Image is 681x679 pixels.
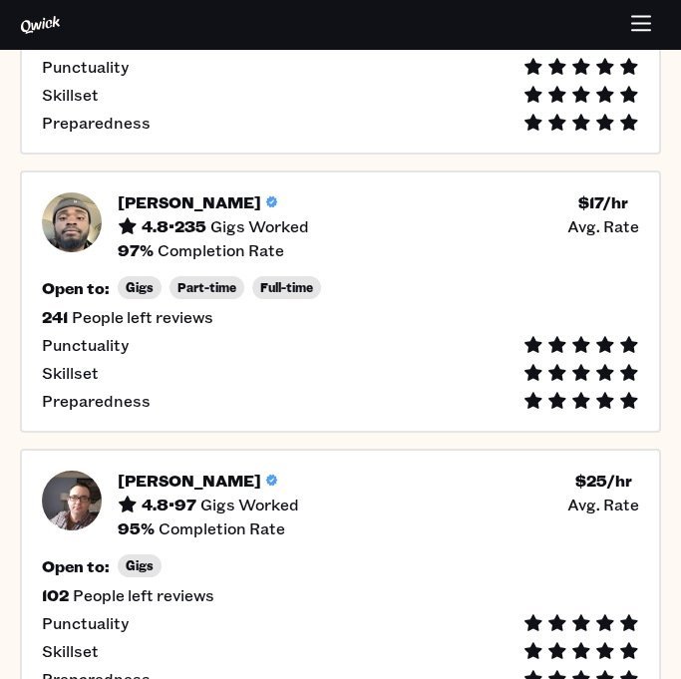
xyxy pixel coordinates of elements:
span: Punctuality [42,613,129,633]
h5: Open to: [42,278,110,298]
span: People left reviews [72,307,213,327]
h5: 4.8 • 97 [142,495,196,514]
h5: [PERSON_NAME] [118,471,261,491]
h5: [PERSON_NAME] [118,192,261,212]
h5: 102 [42,585,69,605]
span: Gigs Worked [200,495,299,514]
h5: 97 % [118,240,154,260]
span: People left reviews [73,585,214,605]
span: Punctuality [42,57,129,77]
span: Completion Rate [159,518,285,538]
span: Full-time [260,280,313,295]
span: Avg. Rate [567,216,639,236]
img: Pro headshot [42,471,102,530]
span: Gigs [126,558,154,573]
h5: $ 17 /hr [578,192,628,212]
span: Preparedness [42,113,151,133]
span: Avg. Rate [567,495,639,514]
span: Gigs [126,280,154,295]
span: Skillset [42,363,99,383]
span: Part-time [177,280,236,295]
span: Gigs Worked [210,216,309,236]
img: Pro headshot [42,192,102,252]
h5: $ 25 /hr [575,471,632,491]
span: Preparedness [42,391,151,411]
button: Pro headshot[PERSON_NAME]4.8•235Gigs Worked$17/hr Avg. Rate97%Completion RateOpen to:GigsPart-tim... [20,170,661,433]
h5: 4.8 • 235 [142,216,206,236]
h5: 241 [42,307,68,327]
span: Skillset [42,641,99,661]
span: Skillset [42,85,99,105]
span: Completion Rate [158,240,284,260]
h5: Open to: [42,556,110,576]
span: Punctuality [42,335,129,355]
h5: 95 % [118,518,155,538]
